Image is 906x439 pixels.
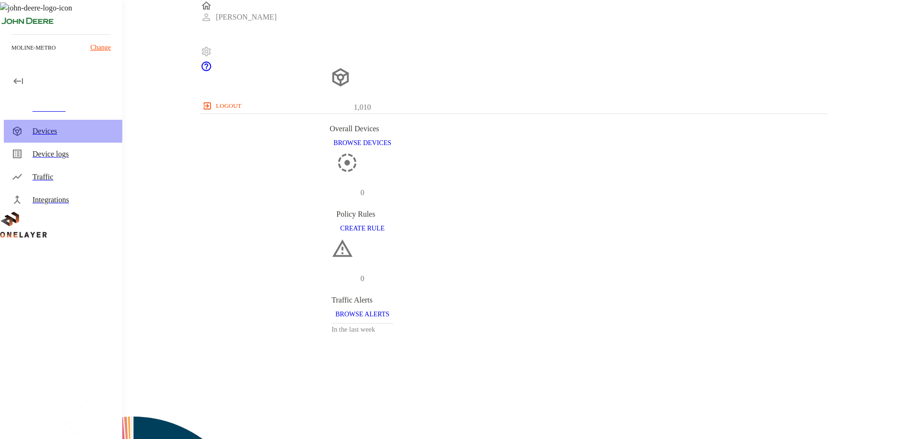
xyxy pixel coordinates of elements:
p: 0 [361,273,364,284]
button: logout [201,98,245,114]
div: Traffic Alerts [331,294,393,306]
a: BROWSE ALERTS [331,310,393,318]
p: [PERSON_NAME] [216,11,277,23]
a: CREATE RULE [336,224,388,232]
div: Policy Rules [336,209,388,220]
div: Overall Devices [330,123,395,135]
a: logout [201,98,828,114]
button: BROWSE DEVICES [330,135,395,152]
span: Support Portal [201,65,212,73]
a: onelayer-support [201,65,212,73]
button: CREATE RULE [336,220,388,238]
button: BROWSE ALERTS [331,306,393,324]
h3: In the last week [331,324,393,335]
a: BROWSE DEVICES [330,138,395,146]
p: 0 [361,187,364,199]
